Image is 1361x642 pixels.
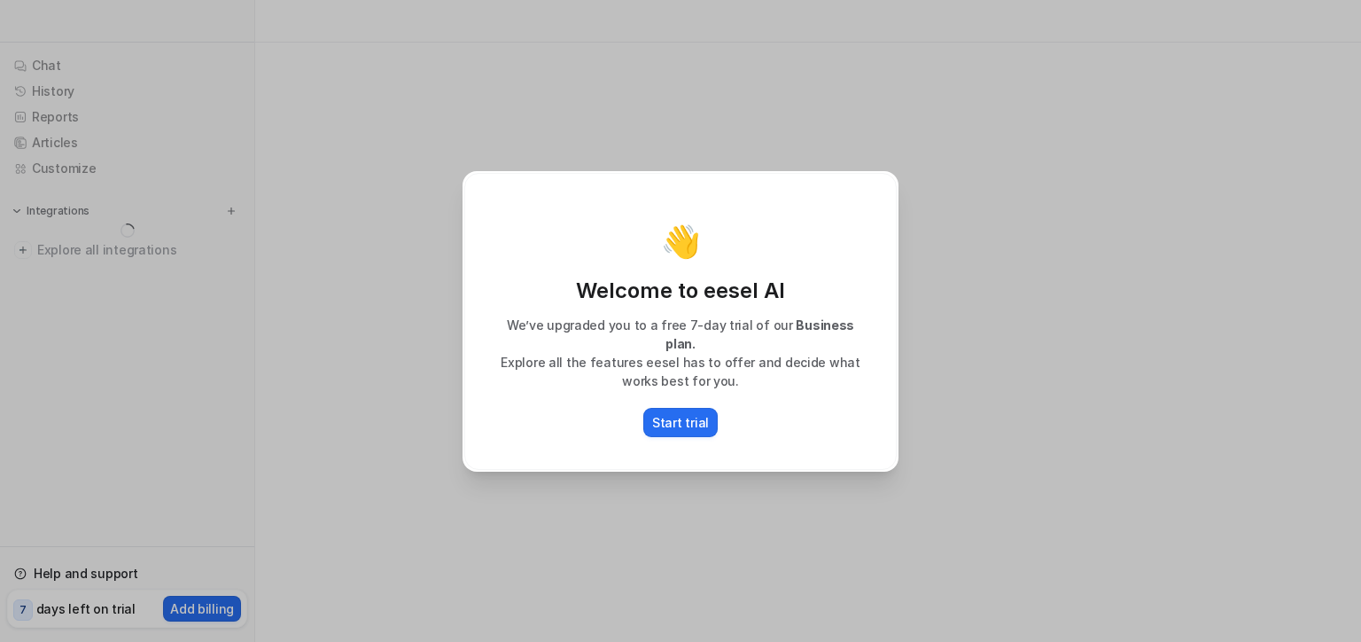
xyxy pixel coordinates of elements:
p: Start trial [652,413,709,432]
p: We’ve upgraded you to a free 7-day trial of our [483,316,878,353]
button: Start trial [643,408,718,437]
p: Explore all the features eesel has to offer and decide what works best for you. [483,353,878,390]
p: 👋 [661,223,701,259]
p: Welcome to eesel AI [483,277,878,305]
